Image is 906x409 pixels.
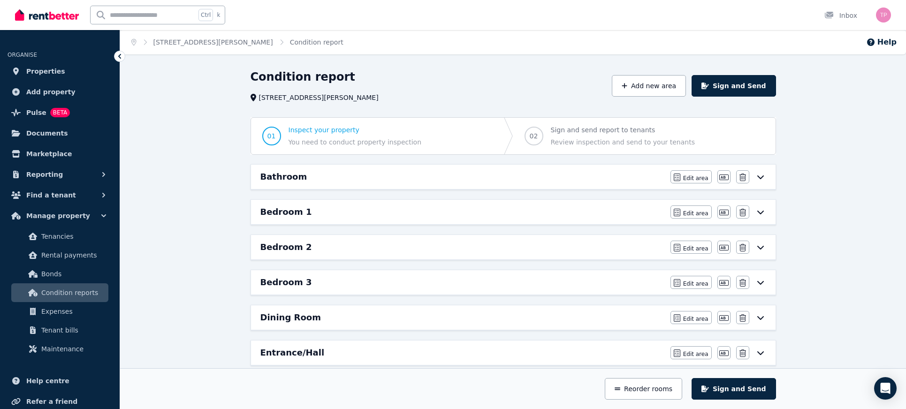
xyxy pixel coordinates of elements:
[692,75,776,97] button: Sign and Send
[605,378,682,400] button: Reorder rooms
[670,346,712,359] button: Edit area
[874,377,897,400] div: Open Intercom Messenger
[11,321,108,340] a: Tenant bills
[670,276,712,289] button: Edit area
[41,231,105,242] span: Tenancies
[866,37,897,48] button: Help
[251,117,776,155] nav: Progress
[670,170,712,183] button: Edit area
[670,311,712,324] button: Edit area
[551,137,695,147] span: Review inspection and send to your tenants
[11,302,108,321] a: Expenses
[11,265,108,283] a: Bonds
[683,210,708,217] span: Edit area
[11,246,108,265] a: Rental payments
[41,306,105,317] span: Expenses
[11,283,108,302] a: Condition reports
[683,315,708,323] span: Edit area
[530,131,538,141] span: 02
[41,250,105,261] span: Rental payments
[670,205,712,219] button: Edit area
[26,128,68,139] span: Documents
[683,350,708,358] span: Edit area
[692,378,776,400] button: Sign and Send
[217,11,220,19] span: k
[26,210,90,221] span: Manage property
[153,38,273,46] a: [STREET_ADDRESS][PERSON_NAME]
[26,86,76,98] span: Add property
[41,268,105,280] span: Bonds
[8,83,112,101] a: Add property
[26,66,65,77] span: Properties
[260,276,312,289] h6: Bedroom 3
[41,343,105,355] span: Maintenance
[259,93,379,102] span: [STREET_ADDRESS][PERSON_NAME]
[11,340,108,358] a: Maintenance
[26,107,46,118] span: Pulse
[260,311,321,324] h6: Dining Room
[267,131,276,141] span: 01
[260,170,307,183] h6: Bathroom
[26,396,77,407] span: Refer a friend
[26,375,69,386] span: Help centre
[251,69,355,84] h1: Condition report
[551,125,695,135] span: Sign and send report to tenants
[824,11,857,20] div: Inbox
[26,169,63,180] span: Reporting
[8,144,112,163] a: Marketplace
[683,174,708,182] span: Edit area
[41,325,105,336] span: Tenant bills
[8,103,112,122] a: PulseBETA
[683,245,708,252] span: Edit area
[876,8,891,23] img: The Property Realtors
[290,38,343,46] a: Condition report
[289,125,422,135] span: Inspect your property
[41,287,105,298] span: Condition reports
[670,241,712,254] button: Edit area
[8,62,112,81] a: Properties
[198,9,213,21] span: Ctrl
[8,371,112,390] a: Help centre
[8,124,112,143] a: Documents
[8,165,112,184] button: Reporting
[260,241,312,254] h6: Bedroom 2
[260,346,325,359] h6: Entrance/Hall
[612,75,686,97] button: Add new area
[11,227,108,246] a: Tenancies
[8,52,37,58] span: ORGANISE
[260,205,312,219] h6: Bedroom 1
[8,206,112,225] button: Manage property
[120,30,355,54] nav: Breadcrumb
[50,108,70,117] span: BETA
[26,148,72,159] span: Marketplace
[8,186,112,204] button: Find a tenant
[26,189,76,201] span: Find a tenant
[289,137,422,147] span: You need to conduct property inspection
[683,280,708,288] span: Edit area
[15,8,79,22] img: RentBetter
